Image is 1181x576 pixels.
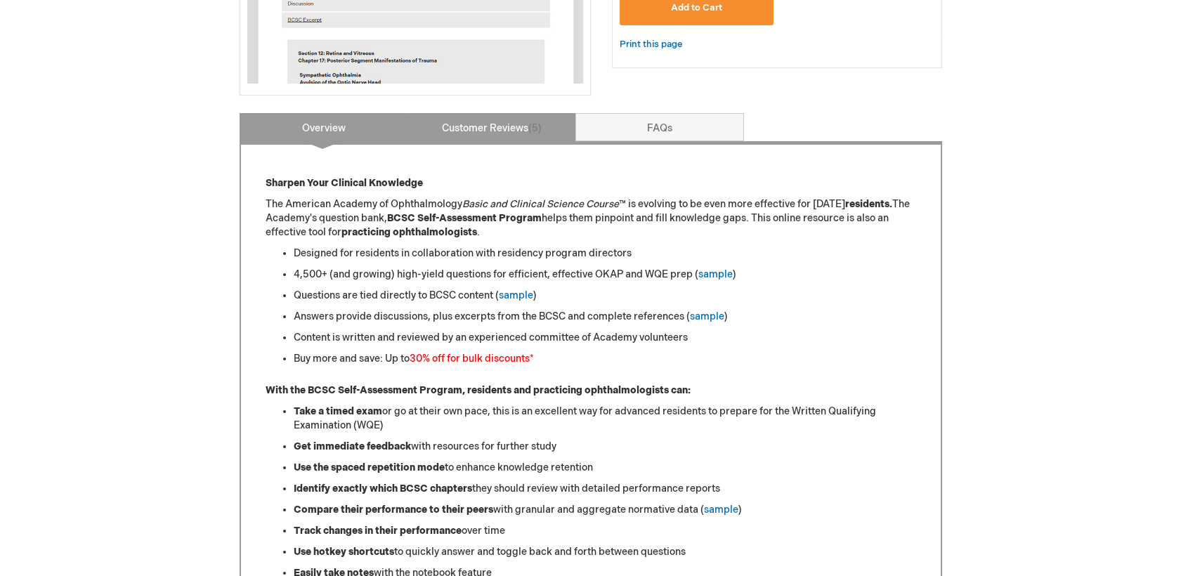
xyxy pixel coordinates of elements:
[294,289,916,303] li: Questions are tied directly to BCSC content ( )
[294,504,493,516] strong: Compare their performance to their peers
[387,212,542,224] strong: BCSC Self-Assessment Program
[575,113,744,141] a: FAQs
[240,113,408,141] a: Overview
[266,384,691,396] strong: With the BCSC Self-Assessment Program, residents and practicing ophthalmologists can:
[499,289,533,301] a: sample
[294,440,916,454] li: with resources for further study
[266,197,916,240] p: The American Academy of Ophthalmology ™ is evolving to be even more effective for [DATE] The Acad...
[294,440,411,452] strong: Get immediate feedback
[462,198,619,210] em: Basic and Clinical Science Course
[410,353,530,365] font: 30% off for bulk discounts
[294,352,916,366] li: Buy more and save: Up to
[294,483,472,495] strong: Identify exactly which BCSC chapters
[294,545,916,559] li: to quickly answer and toggle back and forth between questions
[294,546,394,558] strong: Use hotkey shortcuts
[294,310,916,324] li: Answers provide discussions, plus excerpts from the BCSC and complete references ( )
[341,226,477,238] strong: practicing ophthalmologists
[294,405,382,417] strong: Take a timed exam
[294,503,916,517] li: with granular and aggregate normative data ( )
[294,462,445,473] strong: Use the spaced repetition mode
[294,247,916,261] li: Designed for residents in collaboration with residency program directors
[294,525,462,537] strong: Track changes in their performance
[704,504,738,516] a: sample
[294,331,916,345] li: Content is written and reviewed by an experienced committee of Academy volunteers
[698,268,733,280] a: sample
[690,310,724,322] a: sample
[528,122,542,134] span: 5
[294,461,916,475] li: to enhance knowledge retention
[620,36,682,53] a: Print this page
[671,2,722,13] span: Add to Cart
[845,198,892,210] strong: residents.
[407,113,576,141] a: Customer Reviews5
[294,268,916,282] li: 4,500+ (and growing) high-yield questions for efficient, effective OKAP and WQE prep ( )
[294,524,916,538] li: over time
[294,482,916,496] li: they should review with detailed performance reports
[294,405,916,433] li: or go at their own pace, this is an excellent way for advanced residents to prepare for the Writt...
[266,177,423,189] strong: Sharpen Your Clinical Knowledge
